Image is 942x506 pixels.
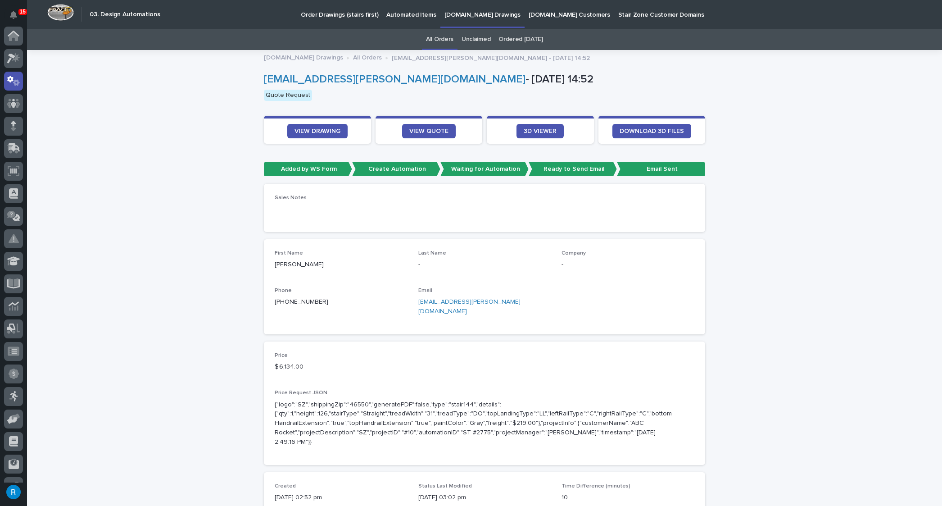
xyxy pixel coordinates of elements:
[275,195,307,201] span: Sales Notes
[264,52,343,62] a: [DOMAIN_NAME] Drawings
[516,124,564,138] a: 3D VIEWER
[409,128,448,134] span: VIEW QUOTE
[47,4,74,21] img: Workspace Logo
[11,11,23,25] div: Notifications15
[20,9,26,15] p: 15
[264,162,352,177] p: Added by WS Form
[275,288,292,293] span: Phone
[352,162,440,177] p: Create Automation
[90,11,160,18] h2: 03. Design Automations
[562,251,586,256] span: Company
[426,29,453,50] a: All Orders
[529,162,617,177] p: Ready to Send Email
[418,299,521,315] a: [EMAIL_ADDRESS][PERSON_NAME][DOMAIN_NAME]
[275,251,303,256] span: First Name
[275,260,408,269] p: [PERSON_NAME]
[418,260,551,269] p: -
[264,90,312,101] div: Quote Request
[275,362,408,372] p: $ 6,134.00
[418,251,446,256] span: Last Name
[294,128,340,134] span: VIEW DRAWING
[562,493,694,502] p: 10
[4,5,23,24] button: Notifications
[275,483,296,489] span: Created
[418,483,472,489] span: Status Last Modified
[275,299,328,305] a: [PHONE_NUMBER]
[275,400,673,447] p: {"logo":"SZ","shippingZip":"46550","generatePDF":false,"type":"stair144","details":{"qty":1,"heig...
[617,162,705,177] p: Email Sent
[275,390,327,396] span: Price Request JSON
[462,29,490,50] a: Unclaimed
[4,483,23,501] button: users-avatar
[612,124,691,138] a: DOWNLOAD 3D FILES
[353,52,382,62] a: All Orders
[562,260,694,269] p: -
[392,52,590,62] p: [EMAIL_ADDRESS][PERSON_NAME][DOMAIN_NAME] - [DATE] 14:52
[620,128,684,134] span: DOWNLOAD 3D FILES
[498,29,543,50] a: Ordered [DATE]
[440,162,529,177] p: Waiting for Automation
[264,73,702,86] p: - [DATE] 14:52
[287,124,348,138] a: VIEW DRAWING
[264,74,525,85] a: [EMAIL_ADDRESS][PERSON_NAME][DOMAIN_NAME]
[275,353,288,358] span: Price
[275,493,408,502] p: [DATE] 02:52 pm
[524,128,557,134] span: 3D VIEWER
[418,288,432,293] span: Email
[418,493,551,502] p: [DATE] 03:02 pm
[402,124,456,138] a: VIEW QUOTE
[562,483,630,489] span: Time Difference (minutes)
